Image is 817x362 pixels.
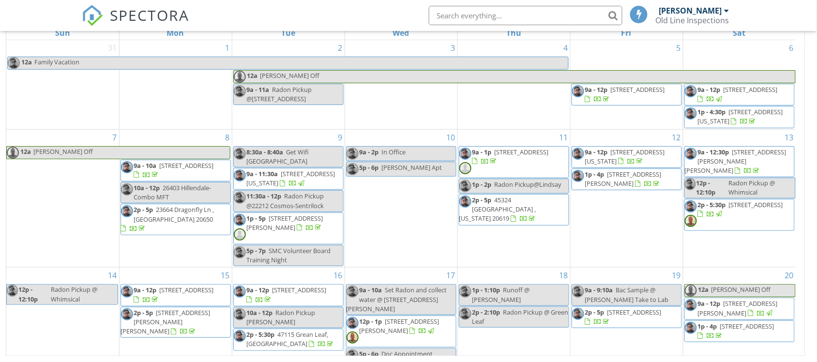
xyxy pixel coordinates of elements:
span: 1p - 5p [247,214,266,223]
a: Go to September 6, 2025 [787,40,796,56]
span: [PERSON_NAME] Off [260,71,320,80]
span: 12p - 1p [360,317,382,326]
td: Go to September 8, 2025 [119,129,232,268]
img: 17244432822621969656866735732956.jpg [685,322,697,334]
td: Go to September 11, 2025 [457,129,570,268]
span: [STREET_ADDRESS][US_STATE] [247,169,335,187]
span: [STREET_ADDRESS] [611,85,665,94]
img: 17244432822621969656866735732956.jpg [234,85,246,97]
span: 9a - 12p [585,85,608,94]
img: 17244432822621969656866735732956.jpg [685,148,697,160]
span: 2p - 5p [472,196,492,204]
span: 9a - 11a [247,85,270,94]
span: 2p - 5:30p [247,330,275,339]
a: Go to September 14, 2025 [106,268,119,283]
span: Radon Pickup @ Green Leaf [472,308,569,326]
a: Go to September 2, 2025 [336,40,345,56]
img: 17244432822621969656866735732956.jpg [347,286,359,298]
a: 2p - 5:30p [STREET_ADDRESS] [684,199,795,231]
img: 17244432822621969656866735732956.jpg [347,317,359,329]
a: 12p - 1p [STREET_ADDRESS][PERSON_NAME] [360,317,439,335]
img: 17244432822621969656866735732956.jpg [234,148,246,160]
a: 9a - 11:30a [STREET_ADDRESS][US_STATE] [233,168,344,190]
a: Go to September 20, 2025 [783,268,796,283]
span: [STREET_ADDRESS] [720,322,774,331]
span: Get Wifi [GEOGRAPHIC_DATA] [247,148,309,166]
span: [STREET_ADDRESS] [607,308,662,317]
span: Radon Pickup @ Whimsical [51,285,97,303]
img: 17244432822621969656866735732956.jpg [459,308,471,320]
span: SPECTORA [110,5,189,25]
span: Radon Pickup @22212 Cosmos-Sentrilock [247,192,324,210]
img: default-user-f0147aede5fd5fa78ca7ade42f37bd4542148d508eef1c3d3ea960f66861d68b.jpg [234,228,246,241]
img: 17244432822621969656866735732956.jpg [234,330,246,342]
a: 2p - 5p 23664 Dragonfly Ln , [GEOGRAPHIC_DATA] 20650 [121,204,231,235]
img: 17244432822621969656866735732956.jpg [347,349,359,362]
a: 9a - 12p [STREET_ADDRESS][US_STATE] [572,146,682,168]
img: img_0045.jpeg [685,285,697,297]
span: 1p - 4p [698,322,717,331]
div: [PERSON_NAME] [659,6,722,15]
span: SMC Volunteer Board Training Night [247,246,331,264]
span: 2p - 5p [585,308,605,317]
img: 17244432822621969656866735732956.jpg [8,57,20,69]
a: Go to August 31, 2025 [106,40,119,56]
a: 9a - 12p [STREET_ADDRESS] [572,84,682,106]
span: Doc Appointment [382,349,433,358]
td: Go to September 7, 2025 [6,129,119,268]
span: [PERSON_NAME] Apt [382,163,442,172]
span: 12p - 12:10p [18,285,49,304]
img: img_0045.jpeg [234,71,246,83]
img: img_0045.jpeg [7,147,19,159]
span: 9a - 12p [247,286,270,294]
span: [STREET_ADDRESS][PERSON_NAME] [360,317,439,335]
span: 47115 Grean Leaf, [GEOGRAPHIC_DATA] [247,330,329,348]
span: 9a - 1p [472,148,492,156]
a: Saturday [731,26,748,40]
img: default-user-f0147aede5fd5fa78ca7ade42f37bd4542148d508eef1c3d3ea960f66861d68b.jpg [459,162,471,174]
a: 9a - 12p [STREET_ADDRESS] [121,284,231,306]
span: 9a - 12p [698,299,721,308]
img: 17244432822621969656866735732956.jpg [459,286,471,298]
span: Set Radon and collect water @ [STREET_ADDRESS][PERSON_NAME] [347,286,447,313]
img: 17244432822621969656866735732956.jpg [685,200,697,212]
img: 17244432822621969656866735732956.jpg [234,246,246,258]
span: 12p - 12:10p [696,178,727,197]
span: [STREET_ADDRESS][PERSON_NAME] [247,214,323,232]
td: Go to September 2, 2025 [232,40,345,129]
span: [STREET_ADDRESS] [729,200,783,209]
a: 9a - 12p [STREET_ADDRESS] [684,84,795,106]
a: Go to September 3, 2025 [449,40,457,56]
span: 2p - 5p [134,205,153,214]
span: 10a - 12p [134,183,160,192]
span: 1p - 2p [472,180,492,189]
span: 9a - 12:30p [698,148,729,156]
span: 12a [21,57,32,69]
a: Go to September 15, 2025 [219,268,232,283]
span: 9a - 12p [134,286,157,294]
span: 9a - 2p [360,148,379,156]
a: Go to September 16, 2025 [332,268,345,283]
img: 17244432822621969656866735732956.jpg [572,170,584,182]
a: 1p - 4p [STREET_ADDRESS][PERSON_NAME] [585,170,662,188]
span: 12a [247,71,258,83]
span: 26403 Hillendale- Combo MFT [134,183,212,201]
a: 1p - 4p [STREET_ADDRESS] [698,322,774,340]
a: Wednesday [391,26,411,40]
a: 2p - 5p [STREET_ADDRESS][PERSON_NAME][PERSON_NAME] [121,307,231,338]
img: 17244432822621969656866735732956.jpg [685,299,697,311]
span: 12a [20,147,31,159]
span: In Office [382,148,406,156]
a: Go to September 12, 2025 [670,130,683,145]
a: 2p - 5p 23664 Dragonfly Ln , [GEOGRAPHIC_DATA] 20650 [121,205,214,232]
img: 17244432822621969656866735732956.jpg [7,285,18,297]
span: 9a - 9:10a [585,286,613,294]
a: 9a - 12:30p [STREET_ADDRESS][PERSON_NAME][PERSON_NAME] [684,146,795,178]
span: 2p - 5:30p [698,200,726,209]
span: Radon Pickup@Lindsay [495,180,561,189]
img: 17244432822621969656866735732956.jpg [685,178,696,190]
a: 9a - 10a [STREET_ADDRESS] [134,161,214,179]
a: SPECTORA [82,13,189,33]
img: 17244432822621969656866735732956.jpg [121,286,133,298]
a: 1p - 4:30p [STREET_ADDRESS][US_STATE] [698,107,783,125]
